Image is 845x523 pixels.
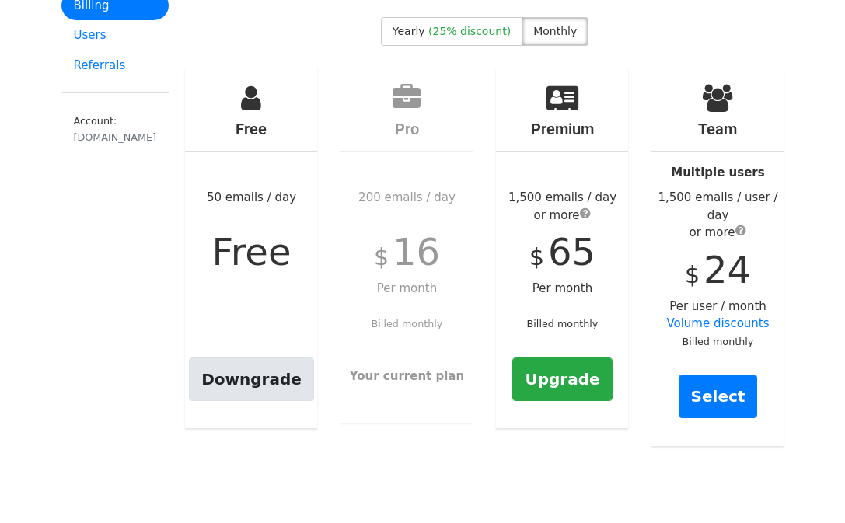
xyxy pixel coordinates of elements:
[679,375,758,418] a: Select
[185,68,317,429] div: 50 emails / day
[61,20,169,51] a: Users
[683,336,754,347] small: Billed monthly
[666,316,769,330] a: Volume discounts
[374,243,389,270] span: $
[74,115,157,145] small: Account:
[393,230,440,274] span: 16
[512,357,612,401] a: Upgrade
[651,68,784,446] div: Per user / month
[529,243,544,270] span: $
[61,51,169,81] a: Referrals
[496,120,628,138] h4: Premium
[496,189,628,224] div: 1,500 emails / day or more
[651,120,784,138] h4: Team
[393,25,425,37] span: Yearly
[527,318,599,329] small: Billed monthly
[428,25,511,37] span: (25% discount)
[340,68,473,423] div: 200 emails / day Per month
[340,120,473,138] h4: Pro
[685,261,700,288] span: $
[189,357,314,401] a: Downgrade
[671,166,764,180] strong: Multiple users
[548,230,595,274] span: 65
[496,68,628,429] div: Per month
[350,369,464,383] strong: Your current plan
[704,248,751,291] span: 24
[212,230,292,274] span: Free
[74,130,157,145] div: [DOMAIN_NAME]
[372,318,443,329] small: Billed monthly
[185,120,317,138] h4: Free
[767,448,845,523] iframe: Chat Widget
[533,25,577,37] span: Monthly
[651,189,784,242] div: 1,500 emails / user / day or more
